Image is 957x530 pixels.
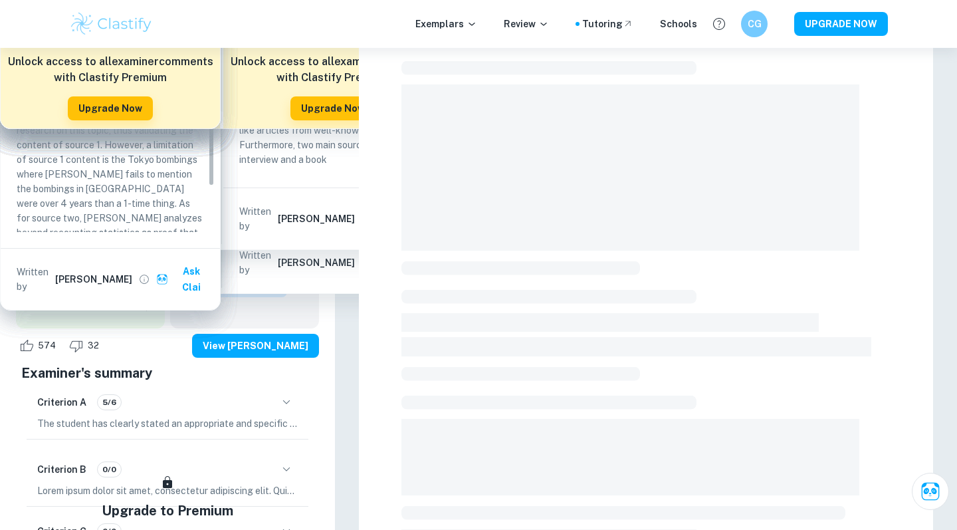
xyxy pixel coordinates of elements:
[80,339,106,352] span: 32
[55,272,132,287] h6: [PERSON_NAME]
[747,17,762,31] h6: CG
[156,273,169,286] img: clai.svg
[31,339,63,352] span: 574
[66,335,106,356] div: Dislike
[37,395,86,410] h6: Criterion A
[358,209,376,228] button: View full profile
[154,259,215,299] button: Ask Clai
[504,17,549,31] p: Review
[37,416,298,431] p: The student has clearly stated an appropriate and specific question for the historical investigat...
[582,17,633,31] a: Tutoring
[16,335,63,356] div: Like
[912,473,949,510] button: Ask Clai
[239,248,275,277] p: Written by
[741,11,768,37] button: CG
[135,270,154,289] button: View full profile
[708,13,730,35] button: Help and Feedback
[192,334,319,358] button: View [PERSON_NAME]
[102,501,233,521] h5: Upgrade to Premium
[290,96,375,120] button: Upgrade Now
[68,96,153,120] button: Upgrade Now
[7,54,213,86] h6: Unlock access to all examiner comments with Clastify Premium
[278,255,355,270] h6: [PERSON_NAME]
[415,17,477,31] p: Exemplars
[17,94,204,313] p: The citations and quotes used by [PERSON_NAME] prove his extensive research on this topic, thus v...
[98,396,121,408] span: 5/6
[358,253,376,272] button: View full profile
[230,54,436,86] h6: Unlock access to all examiner comments with Clastify Premium
[660,17,697,31] a: Schools
[239,204,275,233] p: Written by
[69,11,154,37] img: Clastify logo
[794,12,888,36] button: UPGRADE NOW
[239,94,427,167] p: The student, as seen by the bibliography, also incorporated other important sources like articles...
[278,211,355,226] h6: [PERSON_NAME]
[21,363,314,383] h5: Examiner's summary
[17,265,53,294] p: Written by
